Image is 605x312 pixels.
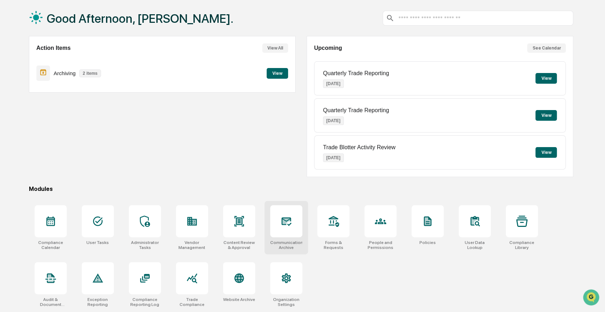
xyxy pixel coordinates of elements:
div: Trade Compliance [176,297,208,307]
button: Start new chat [121,56,130,65]
div: Modules [29,186,574,192]
button: View [535,147,557,158]
div: Exception Reporting [82,297,114,307]
div: Communications Archive [270,240,302,250]
div: People and Permissions [364,240,397,250]
h2: Upcoming [314,45,342,51]
p: Quarterly Trade Reporting [323,70,389,77]
button: View All [262,43,288,53]
div: Administrator Tasks [129,240,161,250]
button: View [267,68,288,79]
div: Audit & Document Logs [35,297,67,307]
div: User Tasks [86,240,109,245]
div: Compliance Library [506,240,538,250]
div: Start new chat [24,54,117,61]
p: Archiving [54,70,76,76]
span: Preclearance [14,89,46,97]
div: 🖐️ [7,90,13,96]
div: Forms & Requests [317,240,349,250]
img: 1746055101610-c473b297-6a78-478c-a979-82029cc54cd1 [7,54,20,67]
div: We're available if you need us! [24,61,90,67]
a: 🗄️Attestations [49,87,91,99]
div: 🗄️ [52,90,57,96]
button: See Calendar [527,43,566,53]
div: Organization Settings [270,297,302,307]
button: View [535,73,557,84]
p: How can we help? [7,15,130,26]
p: [DATE] [323,116,344,125]
p: [DATE] [323,154,344,162]
span: Pylon [71,120,86,126]
h1: Good Afternoon, [PERSON_NAME]. [47,11,233,26]
div: 🔎 [7,104,13,109]
div: Content Review & Approval [223,240,255,250]
div: User Data Lookup [459,240,491,250]
div: Compliance Reporting Log [129,297,161,307]
div: Policies [419,240,436,245]
span: Data Lookup [14,103,45,110]
button: View [535,110,557,121]
p: Trade Blotter Activity Review [323,144,395,151]
div: Vendor Management [176,240,208,250]
a: 🔎Data Lookup [4,100,48,113]
iframe: Open customer support [582,288,601,308]
span: Attestations [59,89,89,97]
p: [DATE] [323,79,344,88]
h2: Action Items [36,45,71,51]
p: Quarterly Trade Reporting [323,107,389,114]
p: 2 items [79,69,101,77]
div: Compliance Calendar [35,240,67,250]
div: Website Archive [223,297,255,302]
a: 🖐️Preclearance [4,87,49,99]
a: View [267,69,288,76]
a: Powered byPylon [50,120,86,126]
